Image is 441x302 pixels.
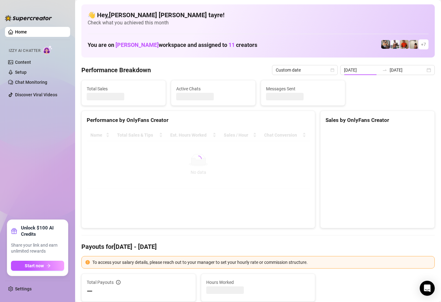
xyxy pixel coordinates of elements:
span: loading [195,155,202,163]
a: Settings [15,286,32,291]
span: Messages Sent [266,85,340,92]
input: Start date [344,67,380,73]
h4: Payouts for [DATE] - [DATE] [81,242,435,251]
span: — [87,286,93,296]
span: Check what you achieved this month [88,19,428,26]
img: Justin [400,40,409,49]
h4: Performance Breakdown [81,66,151,74]
a: Discover Viral Videos [15,92,57,97]
span: swap-right [382,68,387,73]
img: Ralphy [409,40,418,49]
span: Active Chats [176,85,250,92]
h1: You are on workspace and assigned to creators [88,42,257,48]
div: To access your salary details, please reach out to your manager to set your hourly rate or commis... [92,259,431,266]
input: End date [390,67,425,73]
span: info-circle [116,280,121,284]
span: [PERSON_NAME] [115,42,159,48]
span: Start now [25,263,44,268]
div: Sales by OnlyFans Creator [326,116,429,124]
span: + 7 [421,41,426,48]
button: Start nowarrow-right [11,261,64,271]
img: George [381,40,390,49]
a: Chat Monitoring [15,80,47,85]
a: Home [15,29,27,34]
span: Custom date [276,65,334,75]
h4: 👋 Hey, [PERSON_NAME] [PERSON_NAME] tayre ! [88,11,428,19]
span: Izzy AI Chatter [9,48,40,54]
span: 11 [228,42,235,48]
img: JUSTIN [391,40,399,49]
a: Content [15,60,31,65]
img: logo-BBDzfeDw.svg [5,15,52,21]
span: Total Payouts [87,279,114,286]
img: AI Chatter [43,45,53,54]
span: calendar [331,68,334,72]
a: Setup [15,70,27,75]
span: Hours Worked [206,279,310,286]
span: to [382,68,387,73]
span: Total Sales [87,85,161,92]
div: Open Intercom Messenger [420,281,435,296]
span: Share your link and earn unlimited rewards [11,242,64,254]
span: arrow-right [46,264,51,268]
span: exclamation-circle [85,260,90,264]
strong: Unlock $100 AI Credits [21,225,64,237]
div: Performance by OnlyFans Creator [87,116,310,124]
span: gift [11,228,17,234]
